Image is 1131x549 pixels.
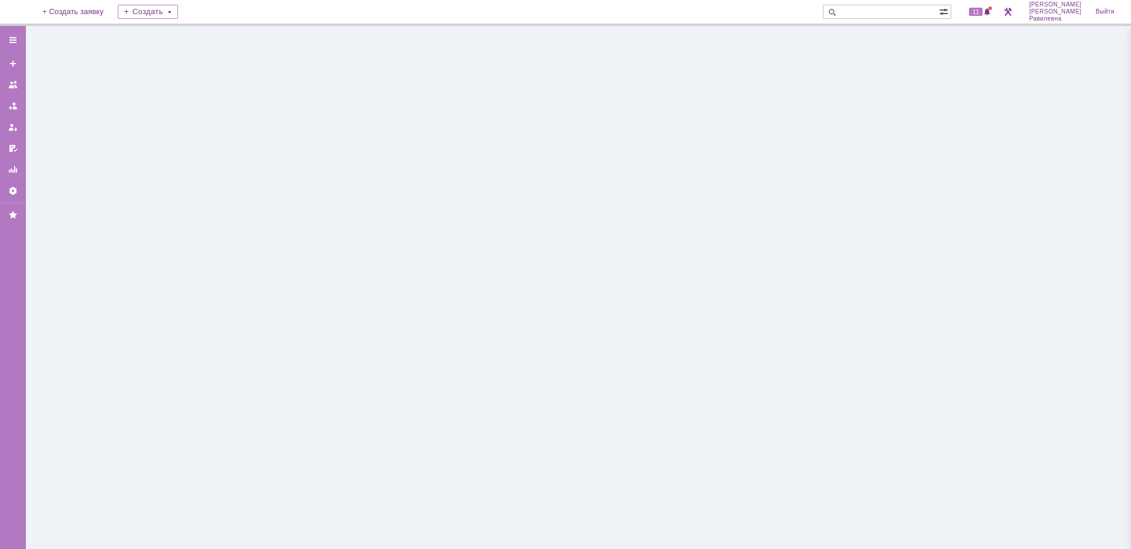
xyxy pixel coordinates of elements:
div: Создать [118,5,178,19]
a: Отчеты [4,160,22,179]
a: Заявки на командах [4,75,22,94]
span: Равилевна [1029,15,1061,22]
a: Заявки в моей ответственности [4,97,22,115]
a: Мои согласования [4,139,22,158]
a: Настройки [4,181,22,200]
span: [PERSON_NAME] [1029,8,1082,15]
span: 11 [969,8,983,16]
span: Расширенный поиск [939,5,951,16]
a: Мои заявки [4,118,22,137]
a: Создать заявку [4,54,22,73]
a: Перейти в интерфейс администратора [1001,5,1015,19]
span: [PERSON_NAME] [1029,1,1082,8]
